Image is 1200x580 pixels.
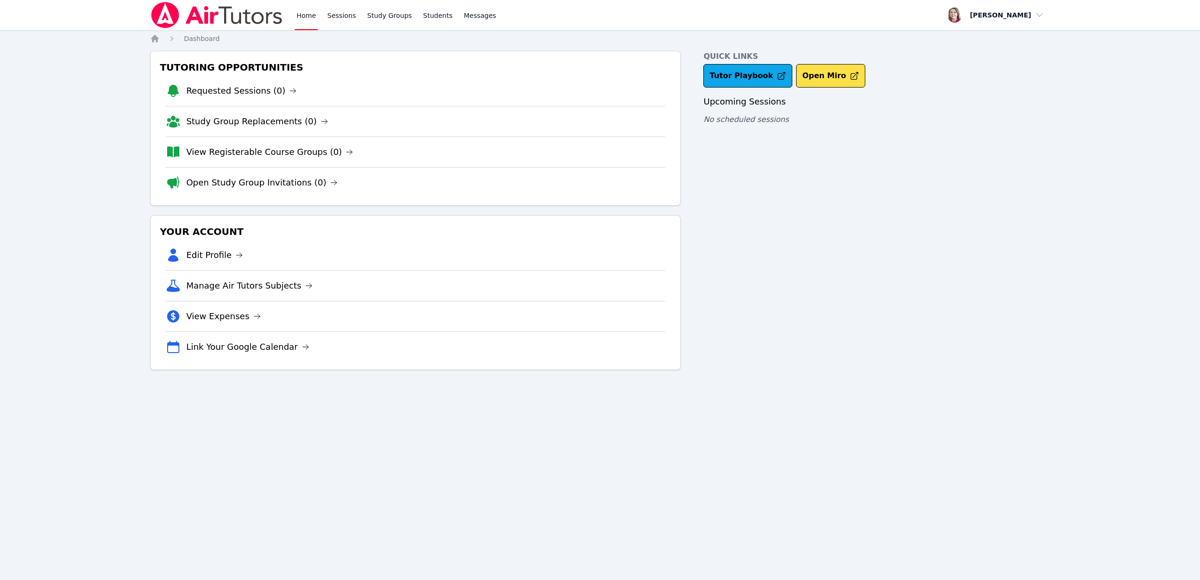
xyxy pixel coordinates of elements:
button: Open Miro [796,64,865,88]
h3: Your Account [158,223,673,240]
a: Study Group Replacements (0) [186,115,328,128]
a: Tutor Playbook [703,64,792,88]
a: View Expenses [186,310,261,323]
span: Dashboard [184,35,220,42]
h4: Quick Links [703,51,1050,62]
h3: Upcoming Sessions [703,95,1050,108]
nav: Breadcrumb [150,34,1050,43]
a: View Registerable Course Groups (0) [186,145,354,159]
a: Open Study Group Invitations (0) [186,176,338,189]
a: Requested Sessions (0) [186,84,297,97]
a: Link Your Google Calendar [186,340,309,354]
a: Manage Air Tutors Subjects [186,279,313,292]
a: Edit Profile [186,249,243,262]
a: Dashboard [184,34,220,43]
span: No scheduled sessions [703,115,789,124]
img: Air Tutors [150,2,283,28]
h3: Tutoring Opportunities [158,59,673,76]
span: Messages [464,11,496,20]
